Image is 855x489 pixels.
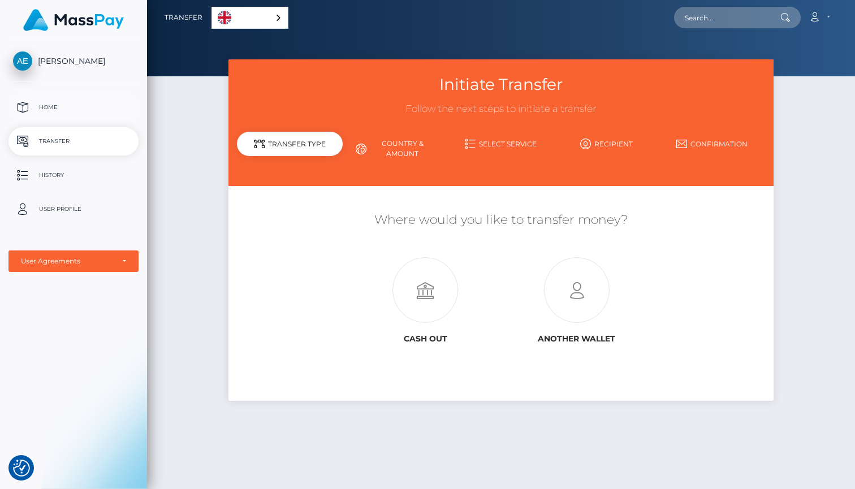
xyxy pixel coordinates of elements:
a: User Profile [8,195,139,223]
h5: Where would you like to transfer money? [237,211,765,229]
h6: Another wallet [509,334,644,344]
div: User Agreements [21,257,114,266]
p: User Profile [13,201,134,218]
img: Revisit consent button [13,460,30,477]
h3: Follow the next steps to initiate a transfer [237,102,765,116]
button: Consent Preferences [13,460,30,477]
div: Transfer Type [237,132,343,156]
a: English [212,7,288,28]
a: Confirmation [659,134,765,154]
a: Transfer [8,127,139,155]
a: Transfer [165,6,202,29]
img: MassPay [23,9,124,31]
a: Country & Amount [343,134,448,163]
a: Recipient [554,134,659,154]
p: Home [13,99,134,116]
button: User Agreements [8,250,139,272]
p: History [13,167,134,184]
h3: Initiate Transfer [237,73,765,96]
a: Select Service [448,134,554,154]
h6: Cash out [358,334,493,344]
p: Transfer [13,133,134,150]
a: Home [8,93,139,122]
div: Language [211,7,288,29]
span: [PERSON_NAME] [8,56,139,66]
aside: Language selected: English [211,7,288,29]
input: Search... [674,7,780,28]
a: History [8,161,139,189]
